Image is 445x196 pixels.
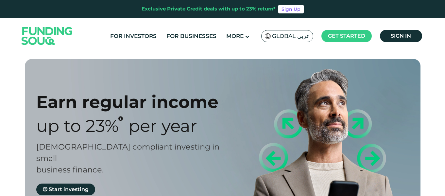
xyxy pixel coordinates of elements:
a: For Businesses [165,31,218,42]
span: Global عربي [272,32,310,40]
a: Sign Up [278,5,304,13]
span: Per Year [128,116,197,136]
span: Up to 23% [36,116,119,136]
a: Start investing [36,184,95,195]
a: For Investors [109,31,158,42]
span: Get started [328,33,365,39]
img: SA Flag [265,33,271,39]
img: Logo [15,19,79,52]
span: [DEMOGRAPHIC_DATA] compliant investing in small business finance. [36,142,219,174]
span: Sign in [391,33,411,39]
div: Exclusive Private Credit deals with up to 23% return* [142,5,276,13]
i: 23% IRR (expected) ~ 15% Net yield (expected) [118,116,123,121]
a: Sign in [380,30,422,42]
span: More [226,33,244,39]
div: Earn regular income [36,92,234,112]
span: Start investing [49,186,89,192]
